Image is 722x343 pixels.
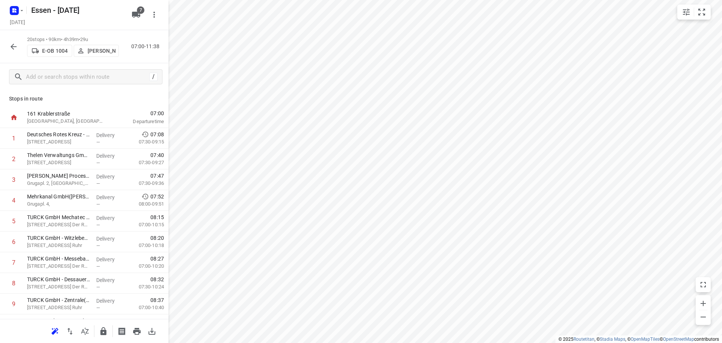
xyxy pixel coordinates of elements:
[27,234,90,242] p: TURCK GmbH - Witzlebenstr. 7(Bettina Henseleit)
[127,180,164,187] p: 07:30-09:36
[127,200,164,208] p: 08:00-09:51
[27,317,90,325] p: TURCK GmbH Lager - Alexanderstr. 27(Bettina Henseleit)
[600,337,625,342] a: Stadia Maps
[96,152,124,160] p: Delivery
[127,304,164,311] p: 07:00-10:40
[26,71,149,83] input: Add or search stops within route
[96,297,124,305] p: Delivery
[147,7,162,22] button: More
[88,48,115,54] p: [PERSON_NAME]
[96,324,111,339] button: Lock route
[96,173,124,180] p: Delivery
[9,95,159,103] p: Stops in route
[27,221,90,229] p: Witzlebenstraße 11, Mülheim An Der Ruhr
[96,256,124,263] p: Delivery
[679,5,694,20] button: Map settings
[12,197,15,204] div: 4
[127,221,164,229] p: 07:00-10:15
[12,155,15,163] div: 2
[144,327,159,334] span: Download route
[74,45,119,57] button: [PERSON_NAME]
[114,118,164,125] p: Departure time
[96,139,100,145] span: —
[47,327,62,334] span: Reoptimize route
[27,200,90,208] p: Grugapl. 4,
[127,242,164,249] p: 07:00-10:18
[27,180,90,187] p: Grugapl. 2, [GEOGRAPHIC_DATA]
[96,264,100,269] span: —
[127,138,164,146] p: 07:30-09:15
[12,238,15,245] div: 6
[27,255,90,262] p: TURCK GmbH - Messebau(Bettina Henseleit)
[150,172,164,180] span: 07:47
[27,138,90,146] p: [STREET_ADDRESS]
[96,235,124,242] p: Delivery
[27,151,90,159] p: Thelen Verwaltungs GmbH(NAMELESS CONTACT)
[27,276,90,283] p: TURCK GmbH - Dessauerstr. 78(Bettina Henseleit)
[27,262,90,270] p: Witzlebenstraße 5, Mülheim An Der Ruhr
[27,45,72,57] button: E-OB 1004
[27,131,90,138] p: Deutsches Rotes Kreuz - Hachestr. 70(Malte-Bo Lueg)
[150,317,164,325] span: 08:48
[114,110,164,117] span: 07:00
[96,318,124,325] p: Delivery
[127,283,164,291] p: 07:30-10:24
[677,5,711,20] div: small contained button group
[127,159,164,166] p: 07:30-09:27
[150,131,164,138] span: 07:08
[28,4,126,16] h5: Rename
[79,37,80,42] span: •
[96,276,124,284] p: Delivery
[27,36,119,43] p: 20 stops • 90km • 4h39m
[27,304,90,311] p: Witzlebenstraße 1, Mülheim An Der Ruhr
[27,159,90,166] p: [STREET_ADDRESS]
[141,131,149,138] svg: Early
[129,7,144,22] button: 7
[12,280,15,287] div: 8
[96,214,124,222] p: Delivery
[96,243,100,248] span: —
[96,194,124,201] p: Delivery
[573,337,595,342] a: Routetitan
[96,284,100,290] span: —
[96,222,100,228] span: —
[129,327,144,334] span: Print route
[7,18,28,26] h5: Project date
[150,151,164,159] span: 07:40
[12,300,15,308] div: 9
[150,234,164,242] span: 08:20
[149,73,158,81] div: /
[150,213,164,221] span: 08:15
[27,242,90,249] p: Witzlebenstraße 7, Mülheim An Der Ruhr
[27,193,90,200] p: Mehrkanal GmbH(Teresa Grobosch)
[27,117,105,125] p: [GEOGRAPHIC_DATA], [GEOGRAPHIC_DATA]
[137,6,144,14] span: 7
[558,337,719,342] li: © 2025 , © , © © contributors
[631,337,660,342] a: OpenMapTiles
[62,327,77,334] span: Reverse route
[12,176,15,183] div: 3
[114,327,129,334] span: Print shipping labels
[96,201,100,207] span: —
[77,327,93,334] span: Sort by time window
[127,262,164,270] p: 07:00-10:20
[27,213,90,221] p: TURCK GmbH Mechatec - Witzlebenstr. 11(Bettina Henseleit)
[96,181,100,186] span: —
[27,110,105,117] p: 161 Krablerstraße
[27,172,90,180] p: Van Leeuwen Process & Power GmbH(Doris Marcinkowski)
[27,283,90,291] p: Dessauerstraße 78, Mülheim An Der Ruhr
[27,296,90,304] p: TURCK GmbH - Zentrale(Bettina Henseleit)
[131,43,162,50] p: 07:00-11:38
[96,131,124,139] p: Delivery
[80,37,88,42] span: 29u
[694,5,709,20] button: Fit zoom
[42,48,68,54] p: E-OB 1004
[150,296,164,304] span: 08:37
[12,218,15,225] div: 5
[96,305,100,311] span: —
[96,160,100,166] span: —
[12,259,15,266] div: 7
[150,276,164,283] span: 08:32
[663,337,694,342] a: OpenStreetMap
[12,135,15,142] div: 1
